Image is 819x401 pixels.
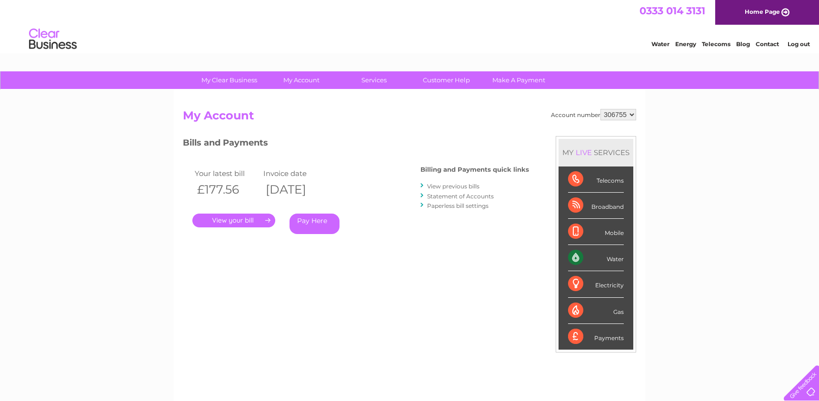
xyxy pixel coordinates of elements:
[192,167,261,180] td: Your latest bill
[427,202,489,209] a: Paperless bill settings
[568,166,624,193] div: Telecoms
[551,109,636,120] div: Account number
[420,166,529,173] h4: Billing and Payments quick links
[559,139,633,166] div: MY SERVICES
[335,71,413,89] a: Services
[290,214,340,234] a: Pay Here
[675,40,696,48] a: Energy
[702,40,730,48] a: Telecoms
[192,214,275,227] a: .
[183,109,636,127] h2: My Account
[756,40,779,48] a: Contact
[568,219,624,245] div: Mobile
[262,71,341,89] a: My Account
[568,271,624,297] div: Electricity
[261,167,330,180] td: Invoice date
[261,180,330,199] th: [DATE]
[190,71,269,89] a: My Clear Business
[427,183,479,190] a: View previous bills
[185,5,635,46] div: Clear Business is a trading name of Verastar Limited (registered in [GEOGRAPHIC_DATA] No. 3667643...
[568,193,624,219] div: Broadband
[29,25,77,54] img: logo.png
[788,40,810,48] a: Log out
[651,40,669,48] a: Water
[479,71,558,89] a: Make A Payment
[574,148,594,157] div: LIVE
[427,193,494,200] a: Statement of Accounts
[192,180,261,199] th: £177.56
[568,245,624,271] div: Water
[568,298,624,324] div: Gas
[568,324,624,350] div: Payments
[736,40,750,48] a: Blog
[407,71,486,89] a: Customer Help
[183,136,529,153] h3: Bills and Payments
[639,5,705,17] a: 0333 014 3131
